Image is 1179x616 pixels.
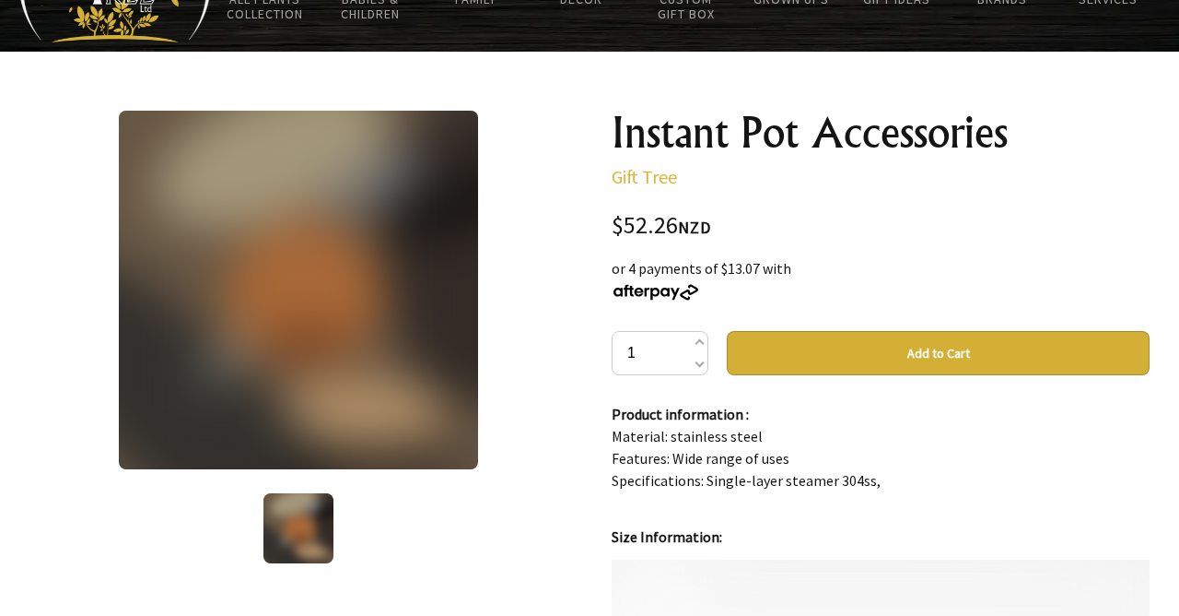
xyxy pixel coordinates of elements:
span: NZD [678,217,711,238]
div: or 4 payments of $13.07 with [612,257,1150,302]
img: Afterpay [612,284,700,301]
h1: Instant Pot Accessories [612,111,1150,155]
img: Instant Pot Accessories [119,111,477,469]
p: Material: stainless steel Features: Wide range of uses Specifications: Single-layer steamer 304ss, [612,403,1150,492]
strong: Size Information: [612,527,722,546]
strong: Product information : [612,405,749,423]
a: Gift Tree [612,165,677,188]
div: $52.26 [612,214,1150,239]
button: Add to Cart [727,331,1150,375]
img: Instant Pot Accessories [263,493,333,563]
